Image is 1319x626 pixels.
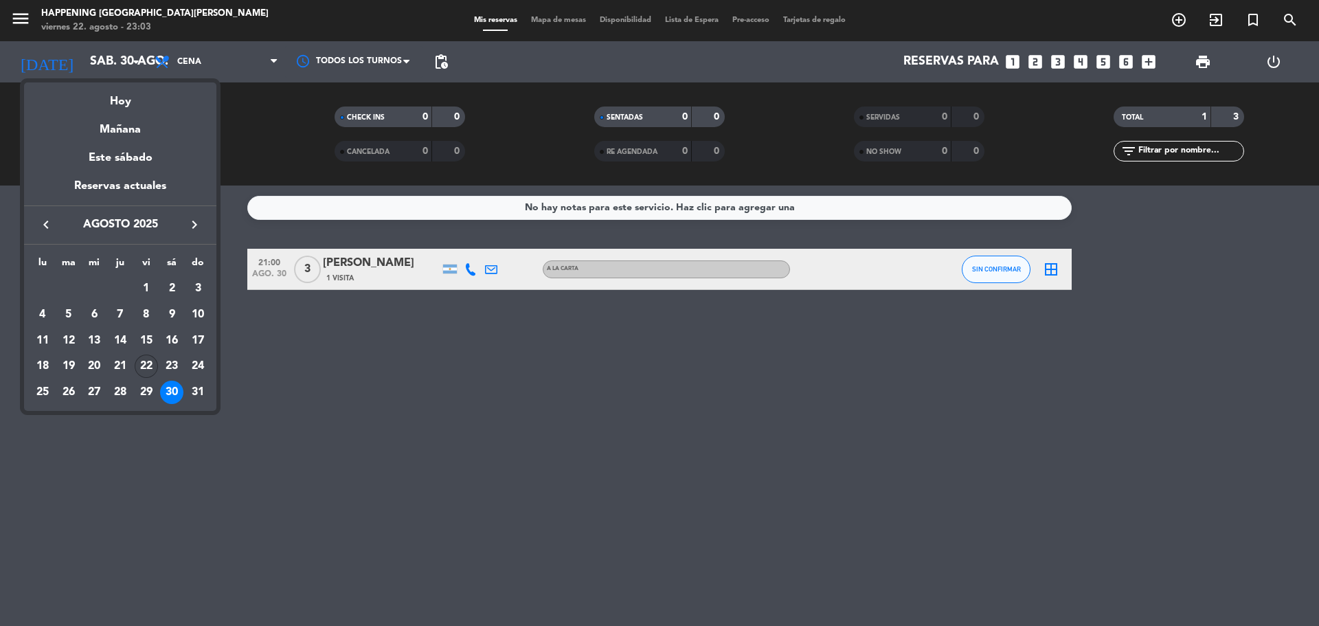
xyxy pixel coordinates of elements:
[109,329,132,353] div: 14
[107,353,133,379] td: 21 de agosto de 2025
[133,379,159,405] td: 29 de agosto de 2025
[160,329,183,353] div: 16
[24,177,216,205] div: Reservas actuales
[31,355,54,378] div: 18
[160,277,183,300] div: 2
[24,111,216,139] div: Mañana
[160,303,183,326] div: 9
[109,355,132,378] div: 21
[57,329,80,353] div: 12
[182,216,207,234] button: keyboard_arrow_right
[82,303,106,326] div: 6
[56,255,82,276] th: martes
[159,255,185,276] th: sábado
[186,329,210,353] div: 17
[133,302,159,328] td: 8 de agosto de 2025
[30,353,56,379] td: 18 de agosto de 2025
[30,276,133,302] td: AGO.
[159,328,185,354] td: 16 de agosto de 2025
[31,329,54,353] div: 11
[56,328,82,354] td: 12 de agosto de 2025
[81,255,107,276] th: miércoles
[186,277,210,300] div: 3
[135,355,158,378] div: 22
[186,381,210,404] div: 31
[24,139,216,177] div: Este sábado
[160,355,183,378] div: 23
[81,353,107,379] td: 20 de agosto de 2025
[57,381,80,404] div: 26
[185,353,211,379] td: 24 de agosto de 2025
[81,328,107,354] td: 13 de agosto de 2025
[135,277,158,300] div: 1
[82,329,106,353] div: 13
[30,255,56,276] th: lunes
[185,302,211,328] td: 10 de agosto de 2025
[135,381,158,404] div: 29
[159,353,185,379] td: 23 de agosto de 2025
[81,379,107,405] td: 27 de agosto de 2025
[159,379,185,405] td: 30 de agosto de 2025
[185,328,211,354] td: 17 de agosto de 2025
[159,302,185,328] td: 9 de agosto de 2025
[82,381,106,404] div: 27
[186,303,210,326] div: 10
[107,328,133,354] td: 14 de agosto de 2025
[135,303,158,326] div: 8
[38,216,54,233] i: keyboard_arrow_left
[109,381,132,404] div: 28
[57,355,80,378] div: 19
[133,255,159,276] th: viernes
[56,353,82,379] td: 19 de agosto de 2025
[34,216,58,234] button: keyboard_arrow_left
[56,302,82,328] td: 5 de agosto de 2025
[24,82,216,111] div: Hoy
[185,255,211,276] th: domingo
[82,355,106,378] div: 20
[30,379,56,405] td: 25 de agosto de 2025
[56,379,82,405] td: 26 de agosto de 2025
[30,328,56,354] td: 11 de agosto de 2025
[133,328,159,354] td: 15 de agosto de 2025
[58,216,182,234] span: agosto 2025
[133,353,159,379] td: 22 de agosto de 2025
[186,355,210,378] div: 24
[160,381,183,404] div: 30
[135,329,158,353] div: 15
[107,379,133,405] td: 28 de agosto de 2025
[31,303,54,326] div: 4
[133,276,159,302] td: 1 de agosto de 2025
[107,255,133,276] th: jueves
[81,302,107,328] td: 6 de agosto de 2025
[186,216,203,233] i: keyboard_arrow_right
[185,379,211,405] td: 31 de agosto de 2025
[107,302,133,328] td: 7 de agosto de 2025
[57,303,80,326] div: 5
[109,303,132,326] div: 7
[185,276,211,302] td: 3 de agosto de 2025
[30,302,56,328] td: 4 de agosto de 2025
[31,381,54,404] div: 25
[159,276,185,302] td: 2 de agosto de 2025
